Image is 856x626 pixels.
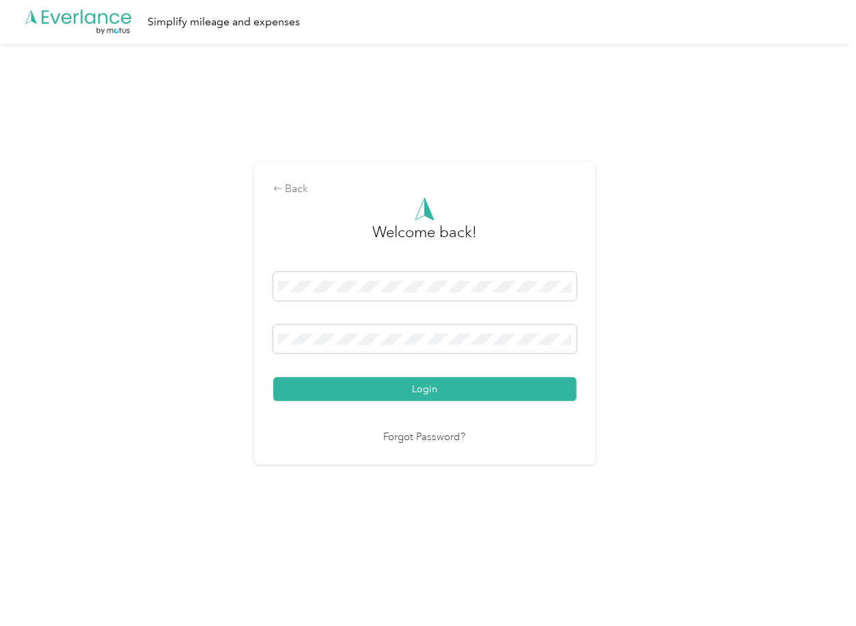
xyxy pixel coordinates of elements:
button: Login [273,377,577,401]
div: Simplify mileage and expenses [148,14,300,31]
h3: greeting [372,221,477,258]
iframe: Everlance-gr Chat Button Frame [779,549,856,626]
a: Forgot Password? [384,430,466,446]
div: Back [273,181,577,198]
